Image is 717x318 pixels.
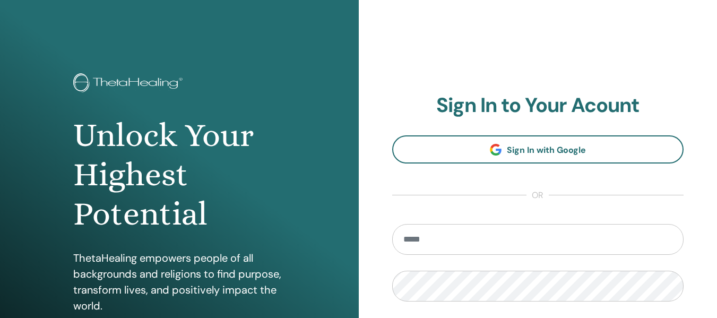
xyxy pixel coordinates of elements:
a: Sign In with Google [392,135,684,164]
h1: Unlock Your Highest Potential [73,116,286,234]
p: ThetaHealing empowers people of all backgrounds and religions to find purpose, transform lives, a... [73,250,286,314]
h2: Sign In to Your Acount [392,93,684,118]
span: Sign In with Google [507,144,586,156]
span: or [526,189,549,202]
